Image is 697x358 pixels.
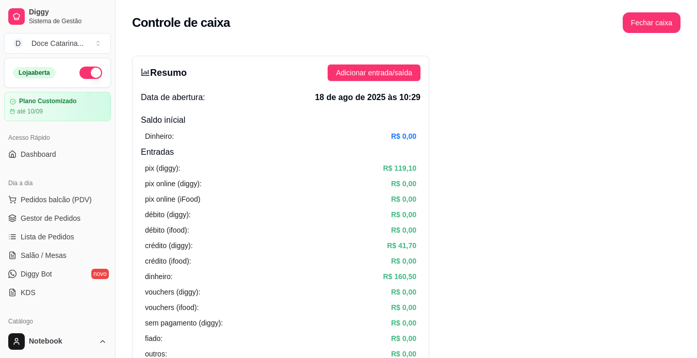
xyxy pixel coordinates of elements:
span: Gestor de Pedidos [21,213,80,223]
article: até 10/09 [17,107,43,116]
h4: Saldo inícial [141,114,420,126]
span: KDS [21,287,36,298]
button: Notebook [4,329,111,354]
button: Pedidos balcão (PDV) [4,191,111,208]
article: Plano Customizado [19,97,76,105]
span: Pedidos balcão (PDV) [21,194,92,205]
span: Diggy [29,8,107,17]
a: Salão / Mesas [4,247,111,264]
button: Alterar Status [79,67,102,79]
button: Fechar caixa [623,12,680,33]
span: 18 de ago de 2025 às 10:29 [315,91,420,104]
article: pix online (iFood) [145,193,200,205]
span: Adicionar entrada/saída [336,67,412,78]
span: Notebook [29,337,94,346]
span: D [13,38,23,48]
article: R$ 0,00 [391,224,416,236]
h2: Controle de caixa [132,14,230,31]
span: Salão / Mesas [21,250,67,261]
article: R$ 0,00 [391,193,416,205]
article: pix online (diggy): [145,178,202,189]
a: Diggy Botnovo [4,266,111,282]
h4: Entradas [141,146,420,158]
article: vouchers (diggy): [145,286,200,298]
span: Sistema de Gestão [29,17,107,25]
article: sem pagamento (diggy): [145,317,223,329]
article: crédito (ifood): [145,255,191,267]
article: R$ 0,00 [391,255,416,267]
article: R$ 0,00 [391,131,416,142]
a: Dashboard [4,146,111,162]
button: Select a team [4,33,111,54]
article: pix (diggy): [145,162,180,174]
a: Lista de Pedidos [4,229,111,245]
article: R$ 0,00 [391,317,416,329]
article: fiado: [145,333,163,344]
span: Lista de Pedidos [21,232,74,242]
div: Loja aberta [13,67,56,78]
article: R$ 0,00 [391,178,416,189]
article: R$ 41,70 [387,240,416,251]
div: Acesso Rápido [4,129,111,146]
a: Gestor de Pedidos [4,210,111,226]
article: R$ 160,50 [383,271,416,282]
a: Plano Customizadoaté 10/09 [4,92,111,121]
a: DiggySistema de Gestão [4,4,111,29]
button: Adicionar entrada/saída [328,64,420,81]
article: R$ 0,00 [391,333,416,344]
div: Dia a dia [4,175,111,191]
article: R$ 119,10 [383,162,416,174]
span: bar-chart [141,68,150,77]
article: débito (diggy): [145,209,191,220]
article: Dinheiro: [145,131,174,142]
article: débito (ifood): [145,224,189,236]
article: crédito (diggy): [145,240,193,251]
span: Diggy Bot [21,269,52,279]
h3: Resumo [141,66,187,80]
article: vouchers (ifood): [145,302,199,313]
a: KDS [4,284,111,301]
article: R$ 0,00 [391,209,416,220]
div: Catálogo [4,313,111,330]
article: R$ 0,00 [391,286,416,298]
span: Data de abertura: [141,91,205,104]
article: dinheiro: [145,271,173,282]
span: Dashboard [21,149,56,159]
div: Doce Catarina ... [31,38,84,48]
article: R$ 0,00 [391,302,416,313]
